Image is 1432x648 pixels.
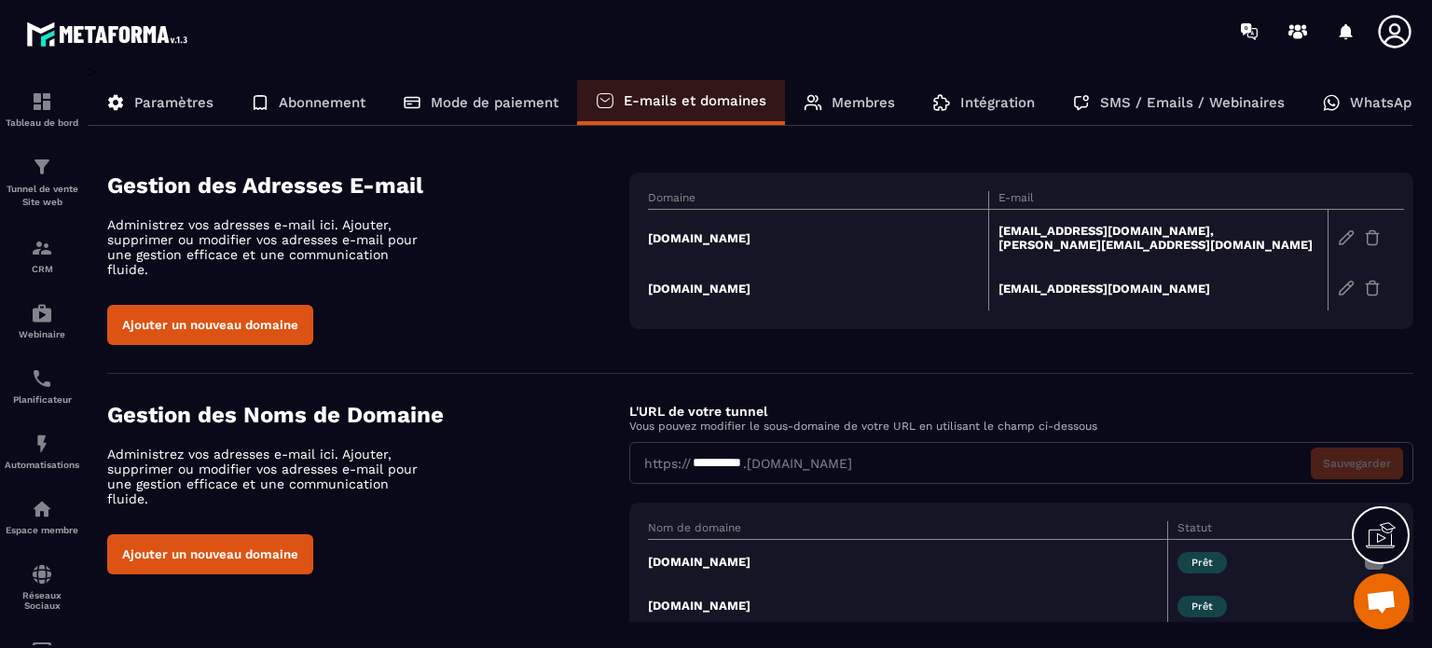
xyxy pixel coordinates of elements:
[988,266,1329,310] td: [EMAIL_ADDRESS][DOMAIN_NAME]
[5,288,79,353] a: automationsautomationsWebinaire
[648,540,1167,585] td: [DOMAIN_NAME]
[5,460,79,470] p: Automatisations
[648,521,1167,540] th: Nom de domaine
[5,549,79,625] a: social-networksocial-networkRéseaux Sociaux
[1354,573,1410,629] div: Ouvrir le chat
[5,590,79,611] p: Réseaux Sociaux
[279,94,365,111] p: Abonnement
[1350,94,1420,111] p: WhatsApp
[1100,94,1285,111] p: SMS / Emails / Webinaires
[107,217,434,277] p: Administrez vos adresses e-mail ici. Ajouter, supprimer ou modifier vos adresses e-mail pour une ...
[5,142,79,223] a: formationformationTunnel de vente Site web
[31,433,53,455] img: automations
[107,447,434,506] p: Administrez vos adresses e-mail ici. Ajouter, supprimer ou modifier vos adresses e-mail pour une ...
[832,94,895,111] p: Membres
[31,367,53,390] img: scheduler
[988,191,1329,210] th: E-mail
[624,92,766,109] p: E-mails et domaines
[31,237,53,259] img: formation
[431,94,558,111] p: Mode de paiement
[648,210,988,267] td: [DOMAIN_NAME]
[1338,229,1355,246] img: edit-gr.78e3acdd.svg
[31,498,53,520] img: automations
[1167,521,1354,540] th: Statut
[5,353,79,419] a: schedulerschedulerPlanificateur
[1177,552,1227,573] span: Prêt
[26,17,194,51] img: logo
[107,305,313,345] button: Ajouter un nouveau domaine
[960,94,1035,111] p: Intégration
[5,117,79,128] p: Tableau de bord
[648,584,1167,627] td: [DOMAIN_NAME]
[988,210,1329,267] td: [EMAIL_ADDRESS][DOMAIN_NAME], [PERSON_NAME][EMAIL_ADDRESS][DOMAIN_NAME]
[5,183,79,209] p: Tunnel de vente Site web
[5,264,79,274] p: CRM
[107,172,629,199] h4: Gestion des Adresses E-mail
[5,223,79,288] a: formationformationCRM
[31,90,53,113] img: formation
[5,525,79,535] p: Espace membre
[1364,229,1381,246] img: trash-gr.2c9399ab.svg
[5,76,79,142] a: formationformationTableau de bord
[107,402,629,428] h4: Gestion des Noms de Domaine
[629,420,1413,433] p: Vous pouvez modifier le sous-domaine de votre URL en utilisant le champ ci-dessous
[31,302,53,324] img: automations
[134,94,213,111] p: Paramètres
[31,156,53,178] img: formation
[648,266,988,310] td: [DOMAIN_NAME]
[1177,596,1227,617] span: Prêt
[629,404,767,419] label: L'URL de votre tunnel
[1338,280,1355,296] img: edit-gr.78e3acdd.svg
[31,563,53,586] img: social-network
[107,534,313,574] button: Ajouter un nouveau domaine
[5,394,79,405] p: Planificateur
[1364,280,1381,296] img: trash-gr.2c9399ab.svg
[5,484,79,549] a: automationsautomationsEspace membre
[648,191,988,210] th: Domaine
[5,329,79,339] p: Webinaire
[5,419,79,484] a: automationsautomationsAutomatisations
